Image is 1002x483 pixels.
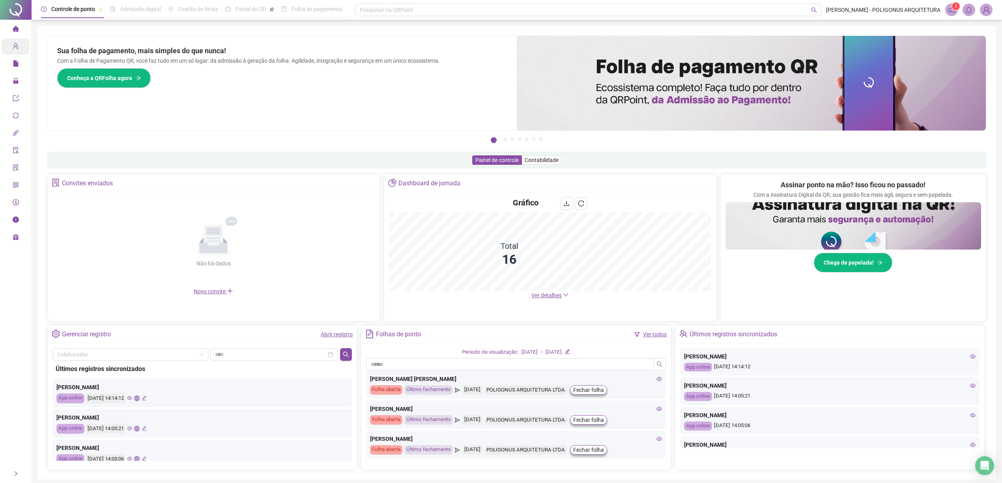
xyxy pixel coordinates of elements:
span: Painel do DP [236,6,266,12]
span: Fechar folha [573,416,604,424]
div: App online [684,392,712,401]
button: Chega de papelada! [814,253,892,272]
div: [DATE] 14:05:06 [684,421,976,431]
button: 5 [525,137,529,141]
div: Último fechamento [404,415,453,425]
span: send [455,385,460,395]
span: user-add [13,39,19,55]
div: Folha aberta [370,445,402,455]
a: Ver todos [643,331,667,338]
div: [PERSON_NAME] [56,413,348,422]
span: eye [127,395,132,401]
div: Open Intercom Messenger [975,456,994,475]
div: App online [684,421,712,431]
div: Último fechamento [404,385,453,395]
span: notification [948,6,955,13]
a: Ver detalhes down [531,292,568,298]
p: Com a Assinatura Digital da QR, sua gestão fica mais ágil, segura e sem papelada. [753,190,953,199]
button: Conheça a QRFolha agora [57,68,151,88]
h4: Gráfico [513,197,538,208]
span: Chega de papelada! [824,258,874,267]
img: banner%2F02c71560-61a6-44d4-94b9-c8ab97240462.png [725,202,981,250]
div: Gerenciar registro [62,328,111,341]
span: book [281,6,287,12]
span: api [13,126,19,142]
button: Fechar folha [570,385,607,395]
span: plus [227,288,233,294]
span: dollar [13,196,19,211]
h2: Sua folha de pagamento, mais simples do que nunca! [57,45,507,56]
span: edit [142,456,147,461]
div: App online [56,393,84,403]
span: eye [970,442,976,448]
span: Gestão de férias [178,6,218,12]
span: 1 [955,4,957,9]
span: [PERSON_NAME] - POLIGONUS ARQUITETURA [826,6,940,14]
span: bell [965,6,972,13]
span: pushpin [98,7,103,12]
span: search [656,361,663,367]
p: Com a Folha de Pagamento QR, você faz tudo em um só lugar: da admissão à geração da folha. Agilid... [57,56,507,65]
button: 7 [539,137,543,141]
span: pushpin [269,7,274,12]
div: [PERSON_NAME] [684,440,976,449]
span: global [134,456,139,461]
span: arrow-right [877,260,882,265]
div: [DATE] 14:14:12 [86,393,125,403]
button: 6 [532,137,536,141]
div: [DATE] [462,385,482,395]
span: eye [970,383,976,388]
span: arrow-right [135,75,141,81]
span: team [679,330,688,338]
div: Dashboard de jornada [398,177,460,190]
div: POLIGONUS ARQUITETURA LTDA [484,416,567,425]
span: Folha de pagamento [292,6,342,12]
span: clock-circle [41,6,47,12]
span: audit [13,144,19,159]
button: 2 [503,137,507,141]
span: search [811,7,817,13]
span: filter [634,332,640,337]
span: Admissão digital [120,6,161,12]
span: solution [52,179,60,187]
span: solution [13,161,19,177]
div: [PERSON_NAME] [684,381,976,390]
div: [DATE] [462,415,482,425]
span: right [13,471,19,476]
img: 19998 [980,4,992,16]
span: dashboard [225,6,231,12]
a: Abrir registro [321,331,353,338]
div: App online [56,424,84,434]
div: Período de visualização: [462,348,518,356]
span: qrcode [13,178,19,194]
div: [PERSON_NAME] [684,411,976,420]
div: [PERSON_NAME] [370,435,662,443]
span: download [563,200,570,207]
button: 1 [491,137,497,143]
span: reload [578,200,584,207]
span: gift [13,230,19,246]
div: Não há dados [177,259,250,268]
span: export [13,91,19,107]
div: Folha aberta [370,415,402,425]
span: send [455,415,460,425]
div: Últimos registros sincronizados [56,364,349,374]
button: Fechar folha [570,445,607,455]
div: Convites enviados [62,177,113,190]
div: App online [56,454,84,464]
div: [DATE] 14:05:21 [86,424,125,434]
div: - [541,348,542,356]
span: sync [13,109,19,125]
span: eye [656,436,662,442]
div: [DATE] 14:14:12 [684,363,976,372]
h2: Assinar ponto na mão? Isso ficou no passado! [781,179,925,190]
span: down [563,292,568,298]
img: banner%2F8d14a306-6205-4263-8e5b-06e9a85ad873.png [517,36,986,131]
div: Folhas de ponto [376,328,421,341]
div: [PERSON_NAME] [56,444,348,452]
span: Fechar folha [573,446,604,454]
span: edit [142,395,147,401]
div: [DATE] 14:05:06 [86,454,125,464]
div: Folha aberta [370,385,402,395]
span: setting [52,330,60,338]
